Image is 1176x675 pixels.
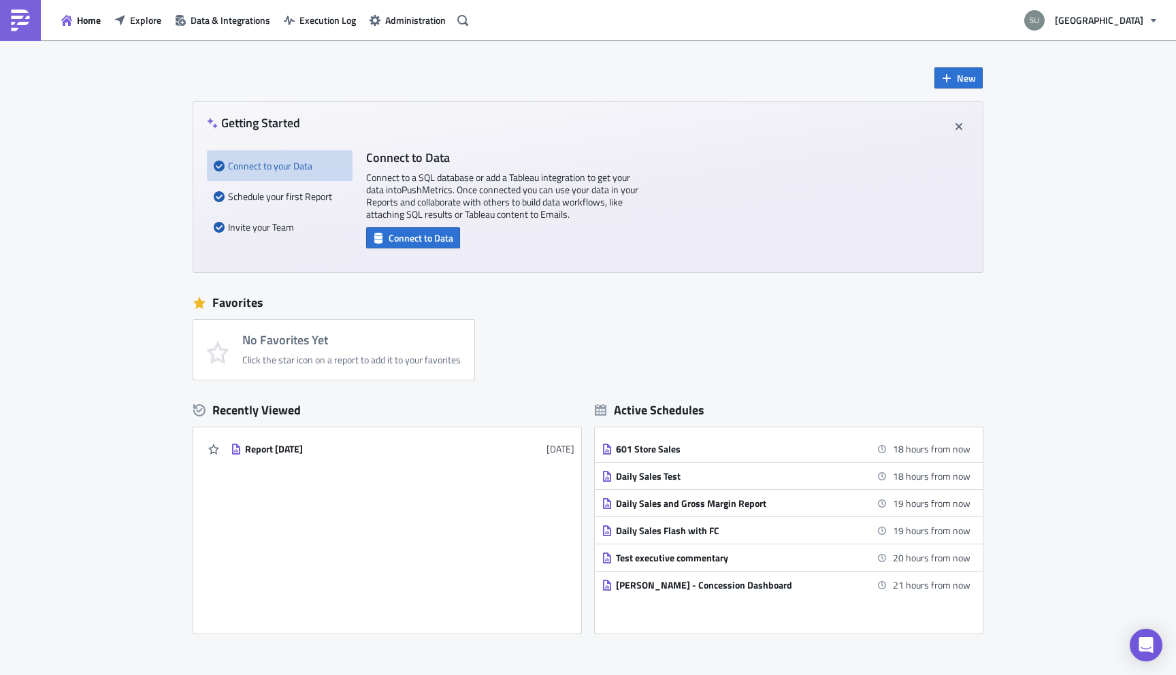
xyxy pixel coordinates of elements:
[616,443,854,455] div: 601 Store Sales
[602,544,970,571] a: Test executive commentary20 hours from now
[893,578,970,592] time: 2025-08-27 16:30
[363,10,453,31] button: Administration
[214,212,346,242] div: Invite your Team
[934,67,983,88] button: New
[366,227,460,248] button: Connect to Data
[242,333,461,347] h4: No Favorites Yet
[893,496,970,510] time: 2025-08-27 14:30
[191,13,270,27] span: Data & Integrations
[1016,5,1166,35] button: [GEOGRAPHIC_DATA]
[602,463,970,489] a: Daily Sales Test18 hours from now
[893,442,970,456] time: 2025-08-27 14:00
[277,10,363,31] button: Execution Log
[546,442,574,456] time: 2025-08-25T13:16:27Z
[957,71,976,85] span: New
[616,552,854,564] div: Test executive commentary
[54,10,108,31] button: Home
[193,400,581,421] div: Recently Viewed
[108,10,168,31] button: Explore
[1055,13,1143,27] span: [GEOGRAPHIC_DATA]
[893,523,970,538] time: 2025-08-27 15:15
[1130,629,1162,661] div: Open Intercom Messenger
[366,171,638,220] p: Connect to a SQL database or add a Tableau integration to get your data into PushMetrics . Once c...
[893,550,970,565] time: 2025-08-27 16:00
[616,470,854,482] div: Daily Sales Test
[10,10,31,31] img: PushMetrics
[193,293,983,313] div: Favorites
[299,13,356,27] span: Execution Log
[602,435,970,462] a: 601 Store Sales18 hours from now
[130,13,161,27] span: Explore
[893,469,970,483] time: 2025-08-27 14:00
[602,572,970,598] a: [PERSON_NAME] - Concession Dashboard21 hours from now
[231,435,574,462] a: Report [DATE][DATE]
[616,525,854,537] div: Daily Sales Flash with FC
[595,402,704,418] div: Active Schedules
[214,181,346,212] div: Schedule your first Report
[214,150,346,181] div: Connect to your Data
[77,13,101,27] span: Home
[385,13,446,27] span: Administration
[602,490,970,516] a: Daily Sales and Gross Margin Report19 hours from now
[245,443,483,455] div: Report [DATE]
[389,231,453,245] span: Connect to Data
[242,354,461,366] div: Click the star icon on a report to add it to your favorites
[602,517,970,544] a: Daily Sales Flash with FC19 hours from now
[1023,9,1046,32] img: Avatar
[207,116,300,130] h4: Getting Started
[616,579,854,591] div: [PERSON_NAME] - Concession Dashboard
[366,150,638,165] h4: Connect to Data
[366,229,460,244] a: Connect to Data
[168,10,277,31] button: Data & Integrations
[616,497,854,510] div: Daily Sales and Gross Margin Report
